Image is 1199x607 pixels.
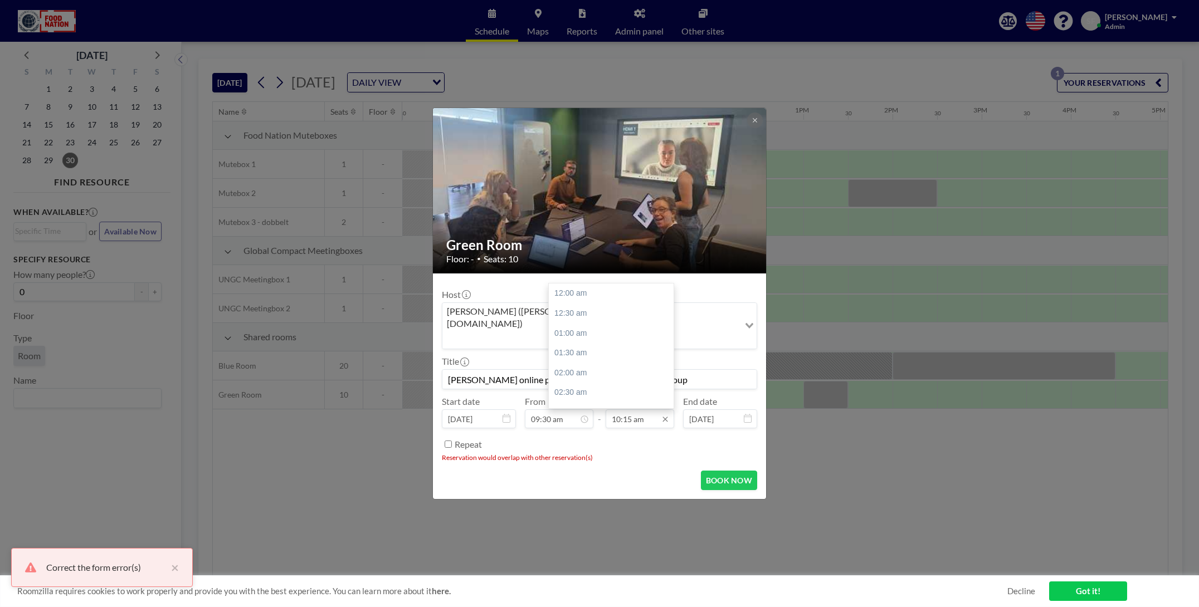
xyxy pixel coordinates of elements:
input: Search for option [443,332,738,346]
h2: Green Room [446,237,754,253]
div: 01:30 am [549,343,680,363]
button: BOOK NOW [701,471,757,490]
div: 01:00 am [549,324,680,344]
label: Title [442,356,468,367]
div: 03:00 am [549,403,680,423]
div: Search for option [442,303,757,349]
label: Start date [442,396,480,407]
div: 12:00 am [549,283,680,303]
span: [PERSON_NAME] ([PERSON_NAME][EMAIL_ADDRESS][DOMAIN_NAME]) [445,305,737,330]
div: 02:30 am [549,383,680,403]
a: here. [432,586,451,596]
label: From [525,396,545,407]
label: Host [442,289,470,300]
span: - [598,400,601,424]
div: 12:30 am [549,303,680,324]
img: 537.jpeg [433,65,767,316]
span: Floor: - [446,253,474,265]
span: • [477,254,481,263]
a: Decline [1007,586,1035,596]
li: Reservation would overlap with other reservation(s) [442,453,757,462]
span: Seats: 10 [484,253,518,265]
input: Sara Kruger's reservation [442,370,757,389]
button: close [165,561,179,574]
span: Roomzilla requires cookies to work properly and provide you with the best experience. You can lea... [17,586,1007,596]
div: Correct the form error(s) [46,561,165,574]
label: Repeat [455,439,482,450]
div: 02:00 am [549,363,680,383]
label: End date [683,396,717,407]
a: Got it! [1049,581,1127,601]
